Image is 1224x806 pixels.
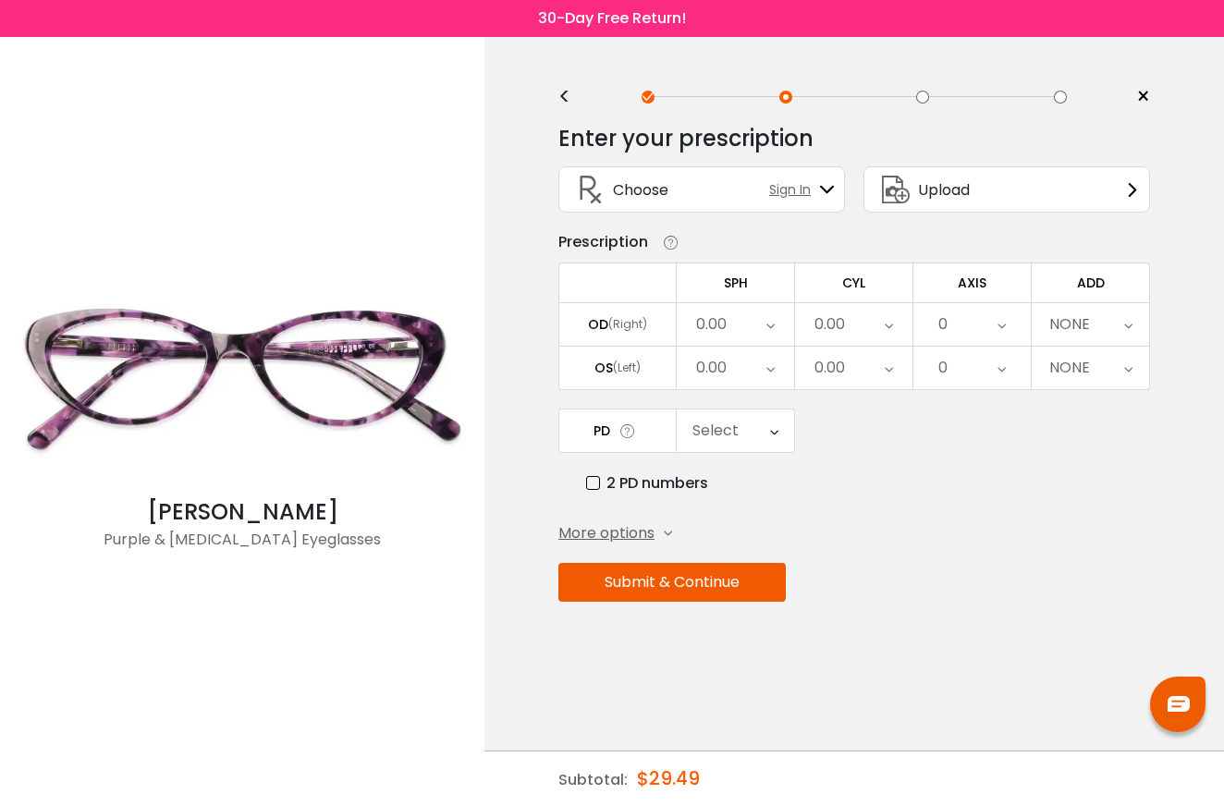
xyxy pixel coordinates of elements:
div: < [558,90,586,104]
div: Select [692,412,739,449]
label: 2 PD numbers [586,471,708,495]
td: SPH [677,263,795,302]
div: 0.00 [696,349,727,386]
div: 0.00 [696,306,727,343]
td: CYL [795,263,913,302]
div: Purple & [MEDICAL_DATA] Eyeglasses [9,529,475,566]
div: 0 [938,306,948,343]
div: (Left) [613,360,641,376]
button: Submit & Continue [558,563,786,602]
img: Purple Elena - Acetate Eyeglasses [9,263,475,495]
div: $29.49 [637,751,700,805]
img: chat [1168,696,1190,712]
div: NONE [1049,306,1090,343]
span: Upload [918,178,970,201]
div: OD [588,316,608,333]
div: Prescription [558,231,648,253]
div: OS [594,360,613,376]
div: 0.00 [814,349,845,386]
td: PD [558,409,677,453]
div: (Right) [608,316,647,333]
div: Enter your prescription [558,120,814,157]
span: × [1136,83,1150,111]
div: 0.00 [814,306,845,343]
td: ADD [1032,263,1150,302]
span: Sign In [769,180,820,200]
span: Choose [613,178,668,201]
div: [PERSON_NAME] [9,495,475,529]
a: × [1122,83,1150,111]
td: AXIS [913,263,1032,302]
div: NONE [1049,349,1090,386]
div: 0 [938,349,948,386]
span: More options [558,522,655,544]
